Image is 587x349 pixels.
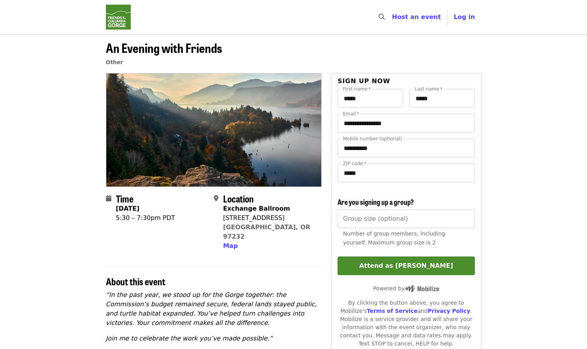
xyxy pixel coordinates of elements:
[447,9,481,25] button: Log in
[409,89,475,108] input: Last name
[379,13,385,21] i: search icon
[338,197,414,207] span: Are you signing up a group?
[373,285,439,291] span: Powered by
[106,335,273,342] em: Join me to celebrate the work you’ve made possible.”
[454,13,475,21] span: Log in
[106,38,222,57] span: An Evening with Friends
[343,161,366,166] label: ZIP code
[343,87,371,91] label: First name
[106,59,123,65] a: Other
[338,114,474,133] input: Email
[116,192,133,205] span: Time
[223,205,290,212] strong: Exchange Ballroom
[338,209,474,228] input: [object Object]
[223,241,238,251] button: Map
[405,285,439,292] img: Powered by Mobilize
[214,195,218,202] i: map-marker-alt icon
[106,274,165,288] span: About this event
[392,13,441,21] a: Host an event
[223,223,310,240] a: [GEOGRAPHIC_DATA], OR 97232
[343,136,402,141] label: Mobile number (optional)
[415,87,442,91] label: Last name
[106,195,111,202] i: calendar icon
[343,230,445,246] span: Number of group members, including yourself. Maximum group size is 2
[223,213,315,223] div: [STREET_ADDRESS]
[223,192,254,205] span: Location
[223,242,238,250] span: Map
[428,308,470,314] a: Privacy Policy
[106,291,317,326] em: “In the past year, we stood up for the Gorge together: the Commission’s budget remained secure, f...
[338,164,474,182] input: ZIP code
[343,112,359,116] label: Email
[367,308,417,314] a: Terms of Service
[338,257,474,275] button: Attend as [PERSON_NAME]
[106,73,322,186] img: An Evening with Friends organized by Friends Of The Columbia Gorge
[338,139,474,157] input: Mobile number (optional)
[338,89,403,108] input: First name
[338,299,474,348] div: By clicking the button above, you agree to Mobilize's and . Mobilize is a service provider and wi...
[116,213,175,223] div: 5:30 – 7:30pm PDT
[390,8,396,26] input: Search
[106,5,131,30] img: Friends Of The Columbia Gorge - Home
[338,77,390,85] span: Sign up now
[116,205,140,212] strong: [DATE]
